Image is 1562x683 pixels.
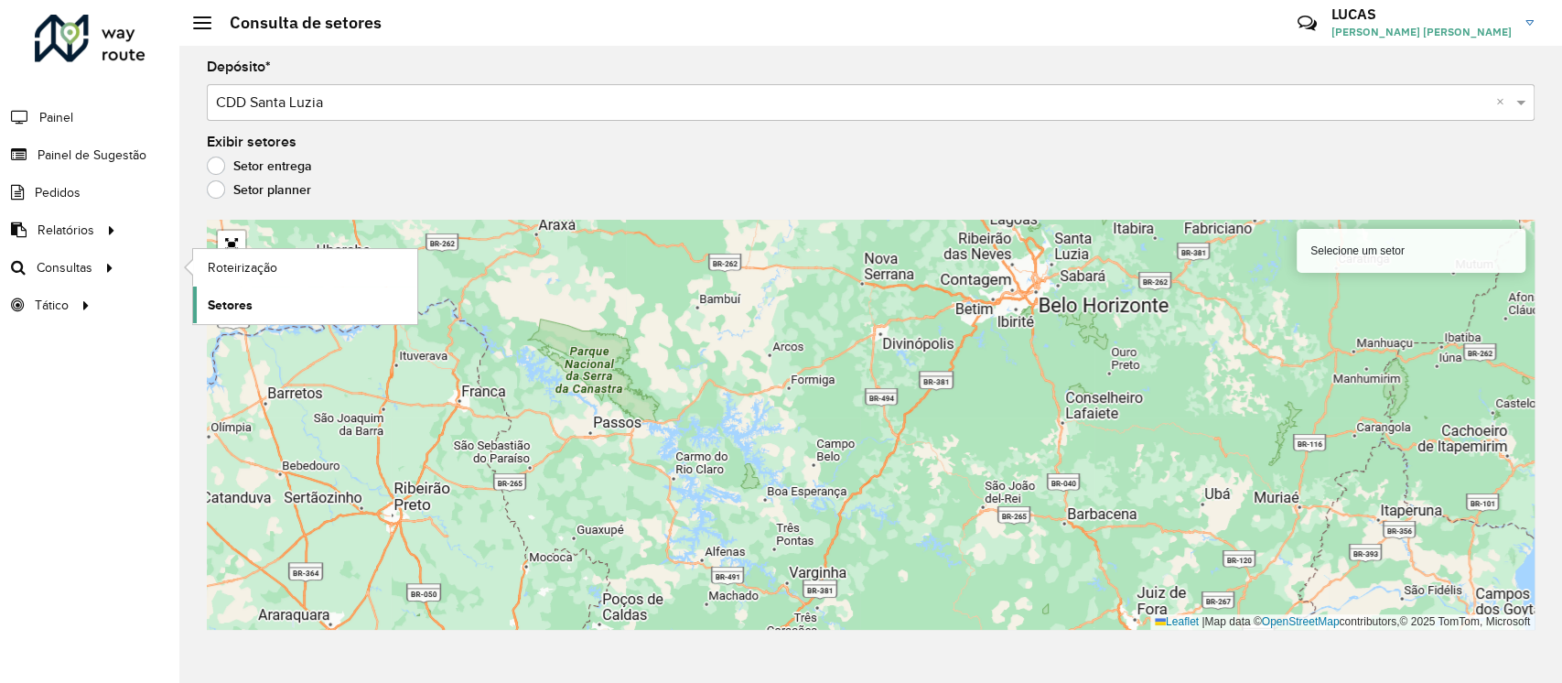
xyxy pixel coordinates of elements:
h2: Consulta de setores [211,13,382,33]
span: Setores [208,296,253,315]
span: Roteirização [208,258,277,277]
a: Roteirização [193,249,417,286]
a: Contato Rápido [1287,4,1327,43]
span: Painel de Sugestão [38,146,146,165]
label: Setor entrega [207,157,312,175]
h3: LUCAS [1331,5,1512,23]
div: Map data © contributors,© 2025 TomTom, Microsoft [1150,614,1535,630]
a: Setores [193,287,417,323]
span: Relatórios [38,221,94,240]
span: Painel [39,108,73,127]
span: Tático [35,296,69,315]
div: Selecione um setor [1297,229,1525,273]
span: Consultas [37,258,92,277]
span: Pedidos [35,183,81,202]
span: | [1201,615,1204,628]
a: Abrir mapa em tela cheia [218,231,245,258]
a: Leaflet [1155,615,1199,628]
a: OpenStreetMap [1262,615,1340,628]
span: Clear all [1496,92,1512,114]
label: Depósito [207,56,271,78]
label: Exibir setores [207,131,296,153]
label: Setor planner [207,180,311,199]
span: [PERSON_NAME] [PERSON_NAME] [1331,24,1512,40]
